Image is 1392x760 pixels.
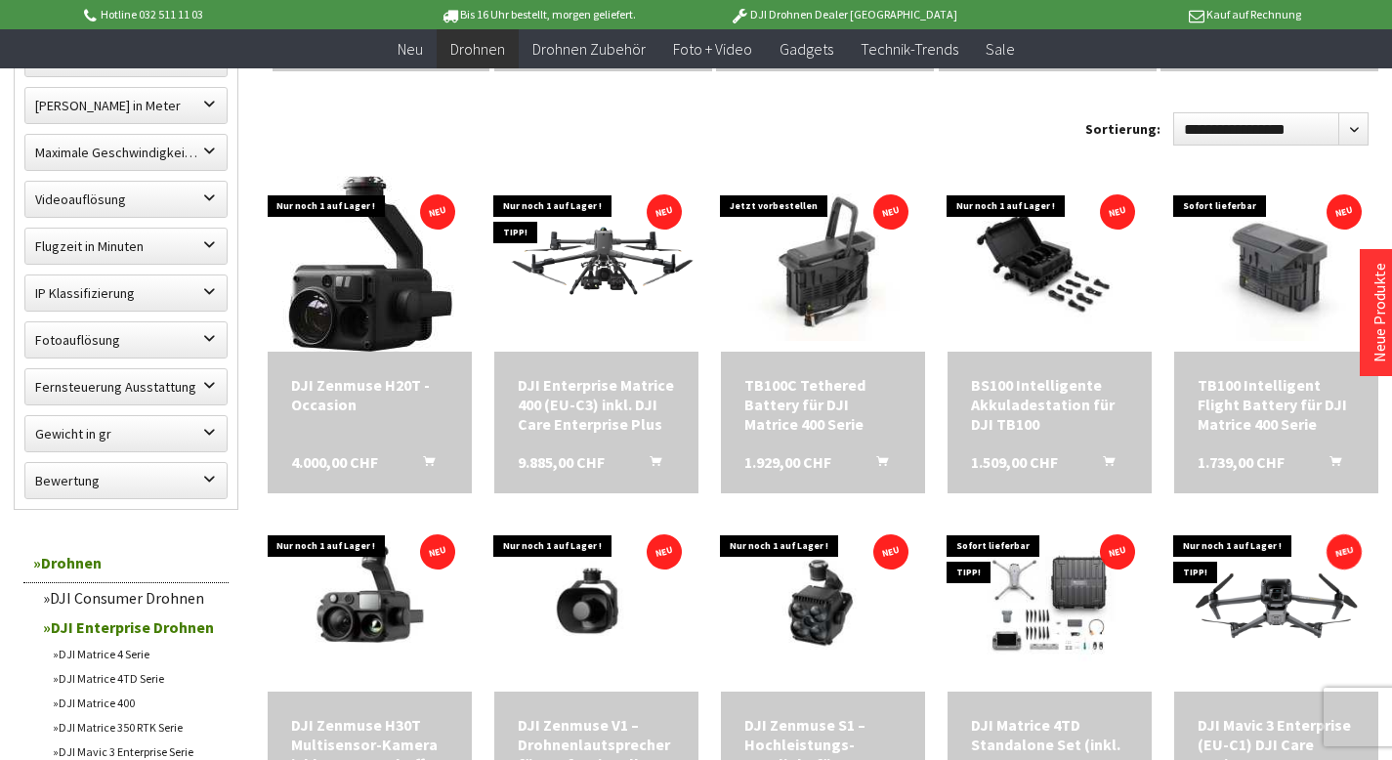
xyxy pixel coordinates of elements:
[1174,546,1378,661] img: DJI Mavic 3 Enterprise (EU-C1) DJI Care Basic M3E
[996,3,1301,26] p: Kauf auf Rechnung
[25,135,227,170] label: Maximale Geschwindigkeit in km/h
[948,187,1152,341] img: BS100 Intelligente Akkuladestation für DJI TB100
[1306,452,1353,478] button: In den Warenkorb
[282,176,458,352] img: DJI Zenmuse H20T - Occasion
[43,666,229,691] a: DJI Matrice 4TD Serie
[971,375,1128,434] a: BS100 Intelligente Akkuladestation für DJI TB100 1.509,00 CHF In den Warenkorb
[853,452,900,478] button: In den Warenkorb
[519,29,659,69] a: Drohnen Zubehör
[518,452,605,472] span: 9.885,00 CHF
[43,691,229,715] a: DJI Matrice 400
[626,452,673,478] button: In den Warenkorb
[33,612,229,642] a: DJI Enterprise Drohnen
[291,375,448,414] a: DJI Zenmuse H20T - Occasion 4.000,00 CHF In den Warenkorb
[780,39,833,59] span: Gadgets
[398,39,423,59] span: Neu
[81,3,386,26] p: Hotline 032 511 11 03
[384,29,437,69] a: Neu
[972,29,1029,69] a: Sale
[861,39,958,59] span: Technik-Trends
[33,583,229,612] a: DJI Consumer Drohnen
[25,88,227,123] label: Maximale Flughöhe in Meter
[450,39,505,59] span: Drohnen
[986,39,1015,59] span: Sale
[518,375,675,434] div: DJI Enterprise Matrice 400 (EU-C3) inkl. DJI Care Enterprise Plus
[25,275,227,311] label: IP Klassifizierung
[744,452,831,472] span: 1.929,00 CHF
[721,187,925,341] img: TB100C Tethered Battery für DJI Matrice 400 Serie
[268,528,472,681] img: DJI Zenmuse H30T Multisensor-Kamera inkl. Transportkoffer für Matrice 300/350 RTK
[25,229,227,264] label: Flugzeit in Minuten
[948,530,1152,677] img: DJI Matrice 4TD Standalone Set (inkl. 12 M DJI Care Enterprise Plus)
[23,543,229,583] a: Drohnen
[25,322,227,358] label: Fotoauflösung
[518,375,675,434] a: DJI Enterprise Matrice 400 (EU-C3) inkl. DJI Care Enterprise Plus 9.885,00 CHF In den Warenkorb
[43,715,229,739] a: DJI Matrice 350 RTK Serie
[691,3,995,26] p: DJI Drohnen Dealer [GEOGRAPHIC_DATA]
[721,528,925,681] img: DJI Zenmuse S1 – Hochleistungs-Spotlight für Drohneneinsätze bei Nacht
[25,369,227,404] label: Fernsteuerung Ausstattung
[400,452,446,478] button: In den Warenkorb
[25,463,227,498] label: Bewertung
[386,3,691,26] p: Bis 16 Uhr bestellt, morgen geliefert.
[1198,375,1355,434] div: TB100 Intelligent Flight Battery für DJI Matrice 400 Serie
[847,29,972,69] a: Technik-Trends
[1085,113,1160,145] label: Sortierung:
[744,375,902,434] div: TB100C Tethered Battery für DJI Matrice 400 Serie
[1079,452,1126,478] button: In den Warenkorb
[494,206,698,321] img: DJI Enterprise Matrice 400 (EU-C3) inkl. DJI Care Enterprise Plus
[1370,263,1389,362] a: Neue Produkte
[291,375,448,414] div: DJI Zenmuse H20T - Occasion
[971,375,1128,434] div: BS100 Intelligente Akkuladestation für DJI TB100
[43,642,229,666] a: DJI Matrice 4 Serie
[744,375,902,434] a: TB100C Tethered Battery für DJI Matrice 400 Serie 1.929,00 CHF In den Warenkorb
[1198,375,1355,434] a: TB100 Intelligent Flight Battery für DJI Matrice 400 Serie 1.739,00 CHF In den Warenkorb
[971,452,1058,472] span: 1.509,00 CHF
[673,39,752,59] span: Foto + Video
[494,528,698,681] img: DJI Zenmuse V1 – Drohnenlautsprecher für professionelle Einsätze
[291,452,378,472] span: 4.000,00 CHF
[25,182,227,217] label: Videoauflösung
[1198,452,1285,472] span: 1.739,00 CHF
[437,29,519,69] a: Drohnen
[1174,187,1378,341] img: TB100 Intelligent Flight Battery für DJI Matrice 400 Serie
[25,416,227,451] label: Gewicht in gr
[532,39,646,59] span: Drohnen Zubehör
[766,29,847,69] a: Gadgets
[659,29,766,69] a: Foto + Video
